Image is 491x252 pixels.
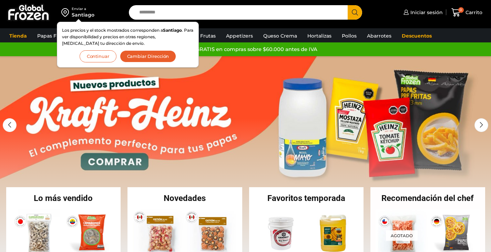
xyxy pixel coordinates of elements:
[402,6,443,19] a: Iniciar sesión
[450,4,484,21] a: 0 Carrito
[386,230,418,241] p: Agotado
[304,29,335,42] a: Hortalizas
[120,50,176,62] button: Cambiar Dirección
[127,194,242,202] h2: Novedades
[72,11,94,18] div: Santiago
[458,7,464,13] span: 0
[223,29,256,42] a: Appetizers
[72,7,94,11] div: Enviar a
[464,9,482,16] span: Carrito
[338,29,360,42] a: Pollos
[249,194,364,202] h2: Favoritos temporada
[6,194,121,202] h2: Lo más vendido
[62,27,194,47] p: Los precios y el stock mostrados corresponden a . Para ver disponibilidad y precios en otras regi...
[364,29,395,42] a: Abarrotes
[474,118,488,132] div: Next slide
[163,28,182,33] strong: Santiago
[3,118,17,132] div: Previous slide
[34,29,71,42] a: Papas Fritas
[398,29,435,42] a: Descuentos
[348,5,362,20] button: Search button
[260,29,300,42] a: Queso Crema
[61,7,72,18] img: address-field-icon.svg
[80,50,116,62] button: Continuar
[6,29,30,42] a: Tienda
[409,9,443,16] span: Iniciar sesión
[370,194,485,202] h2: Recomendación del chef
